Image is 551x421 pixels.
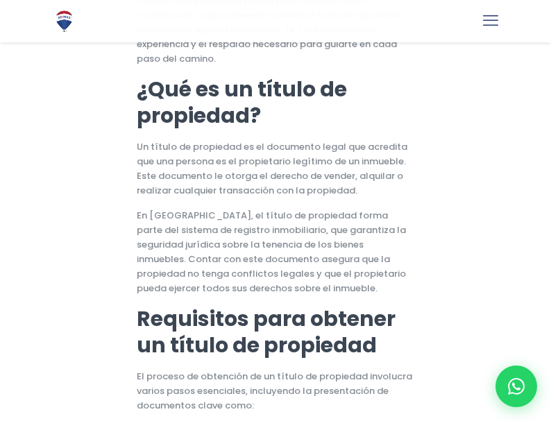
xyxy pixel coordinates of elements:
[479,9,502,33] a: mobile menu
[137,369,415,413] p: El proceso de obtención de un título de propiedad involucra varios pasos esenciales, incluyendo l...
[52,9,76,33] img: Logo de REMAX
[137,208,415,295] p: En [GEOGRAPHIC_DATA], el título de propiedad forma parte del sistema de registro inmobiliario, qu...
[137,74,347,130] strong: ¿Qué es un título de propiedad?
[137,304,396,360] strong: Requisitos para obtener un título de propiedad
[137,139,415,198] p: Un título de propiedad es el documento legal que acredita que una persona es el propietario legít...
